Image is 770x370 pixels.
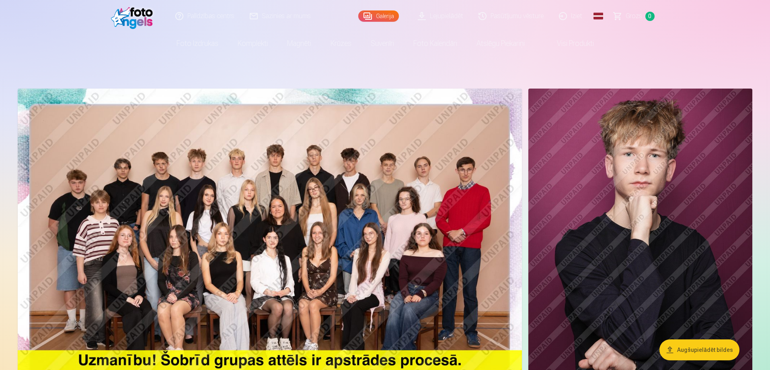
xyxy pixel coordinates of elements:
[659,339,739,360] button: Augšupielādēt bildes
[358,10,399,22] a: Galerija
[167,32,228,55] a: Foto izdrukas
[534,32,604,55] a: Visi produkti
[111,3,157,29] img: /fa1
[321,32,361,55] a: Krūzes
[645,12,655,21] span: 0
[361,32,404,55] a: Suvenīri
[467,32,534,55] a: Atslēgu piekariņi
[404,32,467,55] a: Foto kalendāri
[228,32,277,55] a: Komplekti
[626,11,642,21] span: Grozs
[277,32,321,55] a: Magnēti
